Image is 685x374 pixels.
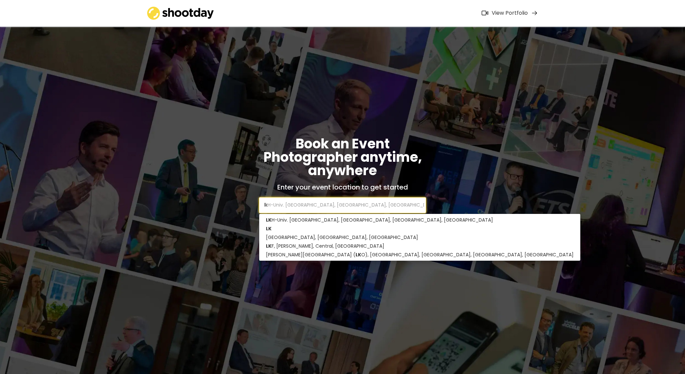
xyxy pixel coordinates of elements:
[482,11,488,15] img: Icon%20feather-video%402x.png
[266,217,272,223] strong: LK
[259,197,426,213] input: Enter city or location
[277,184,408,191] h2: Enter your event location to get started
[356,251,361,258] strong: LK
[259,216,580,224] p: H-Univ. [GEOGRAPHIC_DATA], [GEOGRAPHIC_DATA], [GEOGRAPHIC_DATA], [GEOGRAPHIC_DATA]
[259,250,580,259] p: [PERSON_NAME][GEOGRAPHIC_DATA] ( O), [GEOGRAPHIC_DATA], [GEOGRAPHIC_DATA], [GEOGRAPHIC_DATA], [GE...
[492,10,528,17] div: View Portfolio
[259,137,426,177] h1: Book an Event Photographer anytime, anywhere
[266,243,272,249] strong: LK
[266,225,272,232] strong: LK
[259,242,580,250] p: F, [PERSON_NAME], Central, [GEOGRAPHIC_DATA]
[259,233,580,242] p: [GEOGRAPHIC_DATA], [GEOGRAPHIC_DATA], [GEOGRAPHIC_DATA]
[147,7,214,20] img: shootday_logo.png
